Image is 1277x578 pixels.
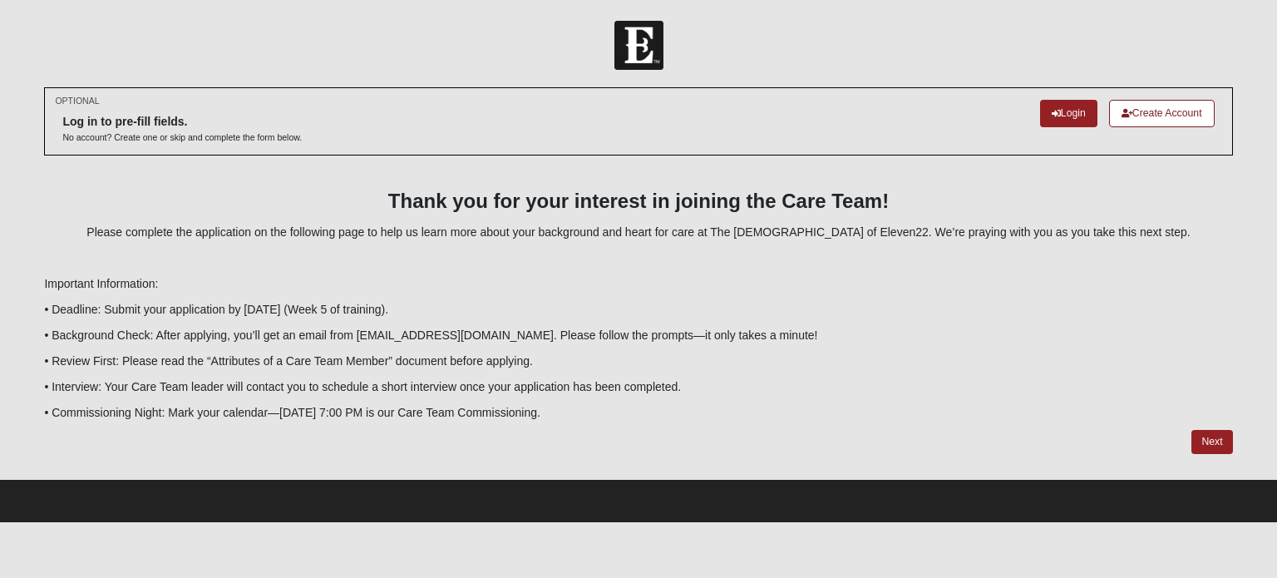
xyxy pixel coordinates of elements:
[44,277,158,290] span: Important Information:
[44,301,1232,319] p: • Deadline: Submit your application by [DATE] (Week 5 of training).
[44,190,1232,214] h3: Thank you for your interest in joining the Care Team!
[44,224,1232,241] p: Please complete the application on the following page to help us learn more about your background...
[44,327,1232,344] p: • Background Check: After applying, you’ll get an email from [EMAIL_ADDRESS][DOMAIN_NAME]. Please...
[1040,100,1097,127] a: Login
[1109,100,1215,127] a: Create Account
[55,95,99,107] small: OPTIONAL
[44,404,1232,422] p: • Commissioning Night: Mark your calendar—[DATE] 7:00 PM is our Care Team Commissioning.
[62,131,302,144] p: No account? Create one or skip and complete the form below.
[44,378,1232,396] p: • Interview: Your Care Team leader will contact you to schedule a short interview once your appli...
[62,115,302,129] h6: Log in to pre-fill fields.
[1191,430,1232,454] a: Next
[614,21,663,70] img: Church of Eleven22 Logo
[44,353,1232,370] p: • Review First: Please read the “Attributes of a Care Team Member” document before applying.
